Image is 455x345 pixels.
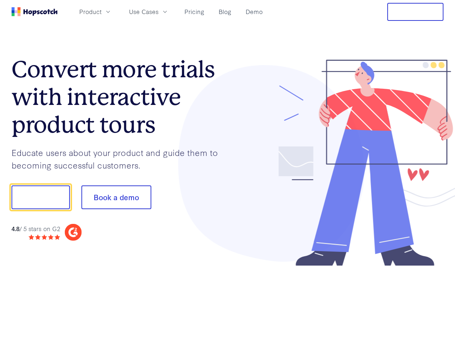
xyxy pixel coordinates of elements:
button: Free Trial [387,3,443,21]
p: Educate users about your product and guide them to becoming successful customers. [12,146,228,171]
h1: Convert more trials with interactive product tours [12,56,228,138]
a: Home [12,7,58,16]
button: Book a demo [81,185,151,209]
button: Show me! [12,185,70,209]
a: Pricing [182,6,207,18]
button: Use Cases [125,6,173,18]
span: Product [79,7,102,16]
div: / 5 stars on G2 [12,224,60,233]
button: Product [75,6,116,18]
strong: 4.8 [12,224,19,233]
a: Blog [216,6,234,18]
a: Demo [243,6,266,18]
span: Use Cases [129,7,159,16]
